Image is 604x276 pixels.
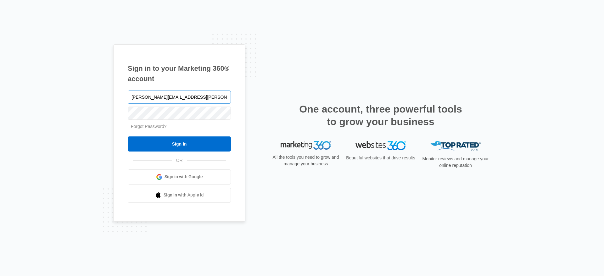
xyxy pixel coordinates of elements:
p: Beautiful websites that drive results [345,155,416,161]
span: OR [172,157,187,164]
span: Sign in with Apple Id [164,192,204,198]
h2: One account, three powerful tools to grow your business [297,103,464,128]
img: Marketing 360 [281,141,331,150]
input: Sign In [128,136,231,152]
a: Sign in with Apple Id [128,188,231,203]
img: Top Rated Local [430,141,481,152]
input: Email [128,91,231,104]
a: Sign in with Google [128,169,231,185]
p: Monitor reviews and manage your online reputation [420,156,491,169]
h1: Sign in to your Marketing 360® account [128,63,231,84]
img: Websites 360 [355,141,406,150]
span: Sign in with Google [165,174,203,180]
p: All the tools you need to grow and manage your business [271,154,341,167]
a: Forgot Password? [131,124,167,129]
